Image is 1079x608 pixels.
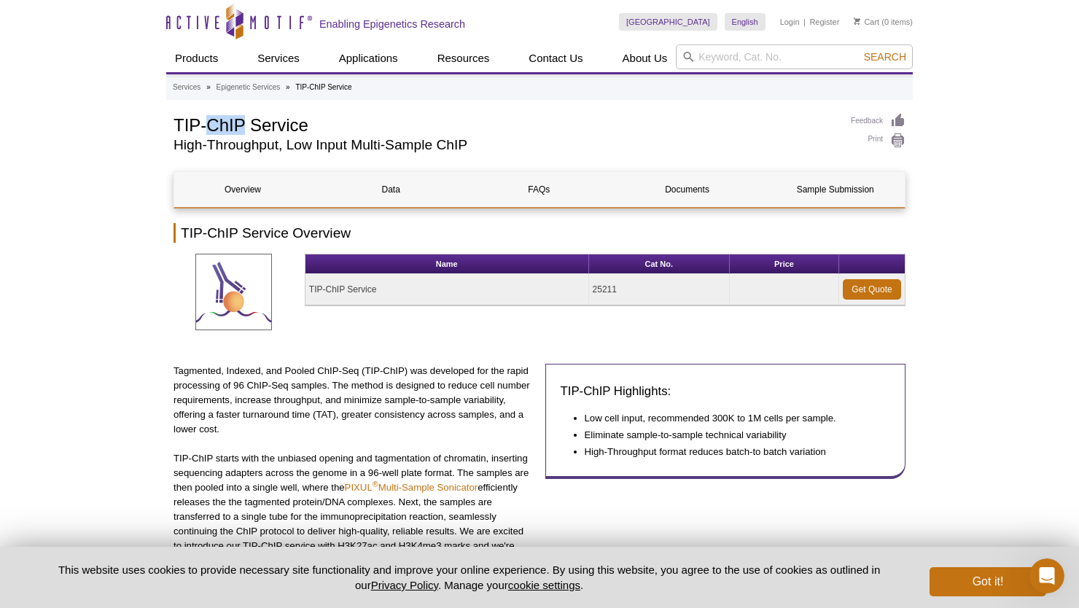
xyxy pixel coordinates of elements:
[373,480,378,488] sup: ®
[305,274,589,305] td: TIP-ChIP Service
[619,13,717,31] a: [GEOGRAPHIC_DATA]
[585,428,876,443] li: Eliminate sample-to-sample technical variability
[585,411,876,426] li: Low cell input, recommended 300K to 1M cells per sample.
[174,139,836,152] h2: High-Throughput, Low Input Multi-Sample ChIP
[174,172,311,207] a: Overview
[589,274,730,305] td: 25211
[173,81,200,94] a: Services
[249,44,308,72] a: Services
[305,254,589,274] th: Name
[561,383,891,400] h3: TIP-ChIP Highlights:
[319,17,465,31] h2: Enabling Epigenetics Research
[589,254,730,274] th: Cat No.
[345,482,478,493] a: PIXUL®Multi-Sample Sonicator
[174,113,836,135] h1: TIP-ChIP Service
[470,172,607,207] a: FAQs
[803,13,806,31] li: |
[206,83,211,91] li: »
[520,44,591,72] a: Contact Us
[286,83,290,91] li: »
[809,17,839,27] a: Register
[174,223,905,243] h2: TIP-ChIP Service Overview
[864,51,906,63] span: Search
[330,44,407,72] a: Applications
[295,83,351,91] li: TIP-ChIP Service
[730,254,839,274] th: Price
[854,17,860,25] img: Your Cart
[851,133,905,149] a: Print
[930,567,1046,596] button: Got it!
[585,445,876,459] li: High-Throughput format reduces batch-to batch variation
[174,451,534,568] p: TIP-ChIP starts with the unbiased opening and tagmentation of chromatin, inserting sequencing ada...
[854,17,879,27] a: Cart
[508,579,580,591] button: cookie settings
[1029,558,1064,593] iframe: Intercom live chat
[619,172,756,207] a: Documents
[860,50,911,63] button: Search
[851,113,905,129] a: Feedback
[614,44,677,72] a: About Us
[166,44,227,72] a: Products
[854,13,913,31] li: (0 items)
[725,13,766,31] a: English
[676,44,913,69] input: Keyword, Cat. No.
[322,172,459,207] a: Data
[216,81,280,94] a: Epigenetic Services
[767,172,904,207] a: Sample Submission
[780,17,800,27] a: Login
[429,44,499,72] a: Resources
[371,579,438,591] a: Privacy Policy
[195,254,272,330] img: TIP-ChIP Service
[174,364,534,437] p: Tagmented, Indexed, and Pooled ChIP-Seq (TIP-ChIP) was developed for the rapid processing of 96 C...
[33,562,905,593] p: This website uses cookies to provide necessary site functionality and improve your online experie...
[843,279,901,300] a: Get Quote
